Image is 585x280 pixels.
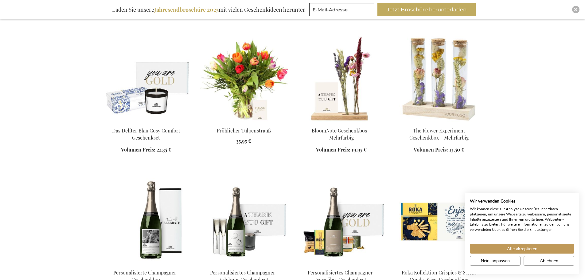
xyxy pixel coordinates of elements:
[102,178,190,264] img: Personalisierte Champagner-Geschenkbox
[481,258,510,264] span: Nein, anpassen
[377,3,476,16] button: Jetzt Broschüre herunterladen
[102,36,190,122] img: Delft's Cosy Comfort Gift Set
[507,246,537,252] span: Alle akzeptieren
[309,3,376,18] form: marketing offers and promotions
[316,146,350,153] span: Volumen Preis:
[395,36,483,122] img: The Flower Experiment Gift Box - Multi
[200,178,288,264] img: Personalisiertes Champagner-Erlebnis-Geschenkset
[409,127,469,141] a: The Flower Experiment Geschenkbox – Mehrfarbig
[470,256,521,266] button: cookie Einstellungen anpassen
[298,178,385,264] img: Personalisiertes Champagner-Verwöhn-Geschenkset
[414,146,464,153] a: Volumen Preis: 13,50 €
[449,146,464,153] span: 13,50 €
[121,146,155,153] span: Volumen Preis:
[154,6,219,13] b: Jahresendbroschüre 2025
[109,3,308,16] div: Laden Sie unsere mit vielen Geschenkideen herunter
[309,3,374,16] input: E-Mail-Adresse
[121,146,171,153] a: Volumen Preis: 22,35 €
[298,36,385,122] img: BloomNote Gift Box - Multicolor
[236,138,251,144] span: 35,95 €
[352,146,367,153] span: 19,95 €
[470,207,574,232] p: Wir können diese zur Analyse unserer Besucherdaten platzieren, um unsere Webseite zu verbessern, ...
[395,178,483,264] img: Roka Collection Crispies & Sticks Gouda Cheese Gift Box
[157,146,171,153] span: 22,35 €
[200,262,288,267] a: Personalisiertes Champagner-Erlebnis-Geschenkset
[312,127,371,141] a: BloomNote Geschenkbox – Mehrfarbig
[102,262,190,267] a: Personalisierte Champagner-Geschenkbox
[524,256,574,266] button: Alle verweigern cookies
[574,8,578,11] img: Close
[470,244,574,254] button: Akzeptieren Sie alle cookies
[112,127,180,141] a: Das Delfter Blau Cosy Comfort Geschenkset
[316,146,367,153] a: Volumen Preis: 19,95 €
[298,120,385,125] a: BloomNote Gift Box - Multicolor
[572,6,579,13] div: Close
[414,146,448,153] span: Volumen Preis:
[395,120,483,125] a: The Flower Experiment Gift Box - Multi
[298,262,385,267] a: Personalisiertes Champagner-Verwöhn-Geschenkset
[200,120,288,125] a: Cheerful Tulip Flower Bouquet
[217,127,271,134] a: Fröhlicher Tulpenstrauß
[200,36,288,122] img: Cheerful Tulip Flower Bouquet
[102,120,190,125] a: Delft's Cosy Comfort Gift Set
[395,262,483,267] a: Roka Collection Crispies & Sticks Gouda Cheese Gift Box
[470,199,574,204] h2: Wir verwenden Cookies
[540,258,558,264] span: Ablehnen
